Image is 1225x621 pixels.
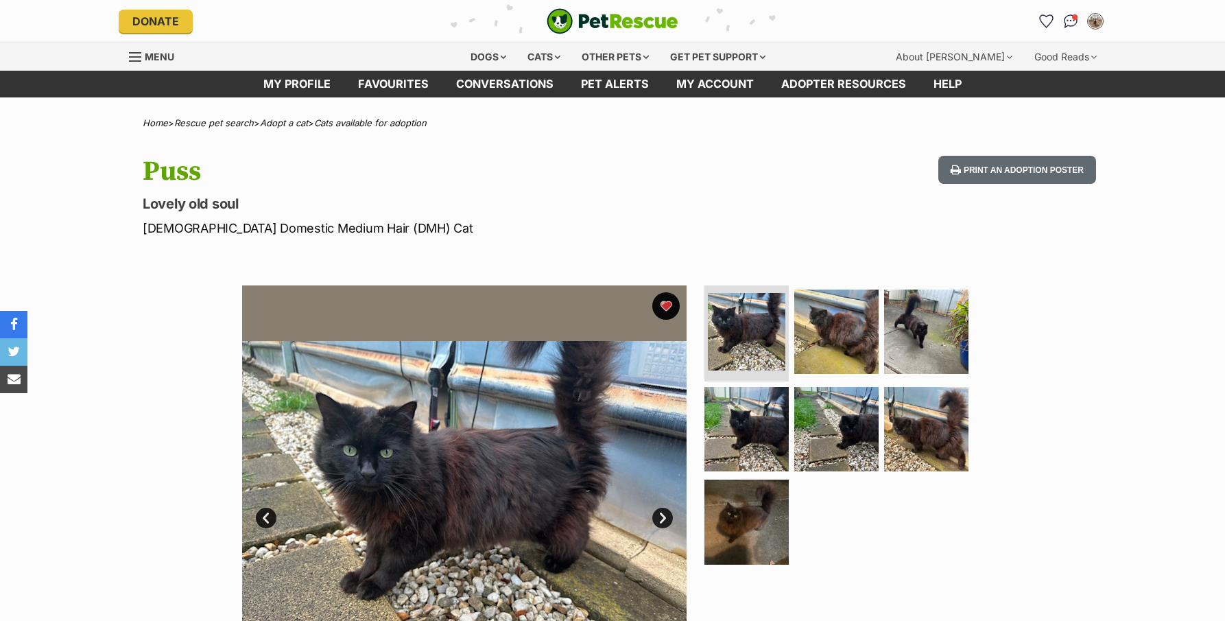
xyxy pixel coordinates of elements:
img: Celestè Ramos profile pic [1089,14,1102,28]
div: > > > [108,118,1117,128]
a: Donate [119,10,193,33]
img: logo-cat-932fe2b9b8326f06289b0f2fb663e598f794de774fb13d1741a6617ecf9a85b4.svg [547,8,678,34]
img: Photo of Puss [704,480,789,564]
img: chat-41dd97257d64d25036548639549fe6c8038ab92f7586957e7f3b1b290dea8141.svg [1064,14,1078,28]
a: Prev [256,508,276,528]
img: Photo of Puss [794,387,879,471]
h1: Puss [143,156,723,187]
span: Menu [145,51,174,62]
a: Menu [129,43,184,68]
img: Photo of Puss [704,387,789,471]
div: Dogs [461,43,516,71]
div: Get pet support [661,43,775,71]
div: Cats [518,43,570,71]
a: Cats available for adoption [314,117,427,128]
a: Rescue pet search [174,117,254,128]
button: favourite [652,292,680,320]
a: Home [143,117,168,128]
div: Other pets [572,43,658,71]
img: Photo of Puss [884,387,968,471]
p: [DEMOGRAPHIC_DATA] Domestic Medium Hair (DMH) Cat [143,219,723,237]
img: Photo of Puss [708,293,785,371]
a: Adopter resources [768,71,920,97]
a: My account [663,71,768,97]
div: Good Reads [1025,43,1106,71]
a: Conversations [1060,10,1082,32]
a: Adopt a cat [260,117,308,128]
a: conversations [442,71,567,97]
div: About [PERSON_NAME] [886,43,1022,71]
img: Photo of Puss [794,290,879,374]
a: Favourites [1035,10,1057,32]
a: Pet alerts [567,71,663,97]
button: My account [1084,10,1106,32]
ul: Account quick links [1035,10,1106,32]
a: Favourites [344,71,442,97]
p: Lovely old soul [143,194,723,213]
img: Photo of Puss [884,290,968,374]
a: Next [652,508,673,528]
a: PetRescue [547,8,678,34]
button: Print an adoption poster [938,156,1096,184]
a: Help [920,71,975,97]
a: My profile [250,71,344,97]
